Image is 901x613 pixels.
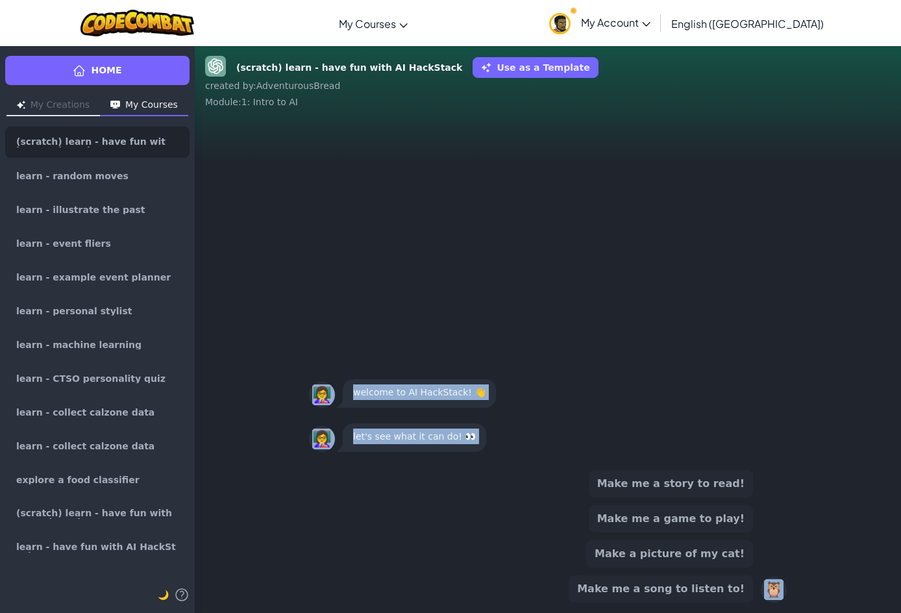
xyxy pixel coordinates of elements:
[339,17,396,31] span: My Courses
[205,81,340,91] span: created by : AdventurousBread
[5,295,190,327] a: learn - personal stylist
[16,340,142,349] span: learn - machine learning
[5,431,190,462] a: learn - collect calzone data
[332,6,414,41] a: My Courses
[5,464,190,495] a: explore a food classifier
[569,575,753,603] button: Make me a song to listen to!
[158,587,169,603] button: 🌙
[543,3,657,44] a: My Account
[16,205,145,214] span: learn - illustrate the past
[236,61,462,75] strong: (scratch) learn - have fun with AI HackStack
[16,508,179,519] span: (scratch) learn - have fun with AI HackStack
[549,13,571,34] img: avatar
[205,56,226,77] img: GPT-4
[16,137,168,147] span: (scratch) learn - have fun with AI HackStack
[353,429,476,444] p: let's see what it can do! 👀
[91,64,121,77] span: Home
[5,397,190,428] a: learn - collect calzone data
[16,306,132,316] span: learn - personal stylist
[5,160,190,192] a: learn - random moves
[353,384,486,400] p: welcome to AI HackStack! 👋
[6,95,100,116] button: My Creations
[205,95,891,108] div: Module : 1: Intro to AI
[5,194,190,225] a: learn - illustrate the past
[16,408,154,417] span: learn - collect calzone data
[5,56,190,85] a: Home
[671,17,824,31] span: English ([GEOGRAPHIC_DATA])
[581,16,650,29] span: My Account
[5,363,190,394] a: learn - CTSO personality quiz
[16,171,129,181] span: learn - random moves
[665,6,830,41] a: English ([GEOGRAPHIC_DATA])
[309,382,335,408] div: 👩‍🏫
[17,101,25,109] img: Icon
[16,542,179,553] span: learn - have fun with AI HackStack
[16,475,140,484] span: explore a food classifier
[5,228,190,259] a: learn - event fliers
[5,127,190,158] a: (scratch) learn - have fun with AI HackStack
[100,95,188,116] button: My Courses
[589,470,753,497] button: Make me a story to read!
[761,577,787,603] div: 🦉
[309,426,335,452] div: 👩‍🏫
[5,532,190,563] a: learn - have fun with AI HackStack
[16,374,166,383] span: learn - CTSO personality quiz
[5,498,190,529] a: (scratch) learn - have fun with AI HackStack
[16,442,154,451] span: learn - collect calzone data
[5,262,190,293] a: learn - example event planner
[5,329,190,360] a: learn - machine learning
[80,10,194,36] img: CodeCombat logo
[589,505,753,532] button: Make me a game to play!
[473,57,598,78] button: Use as a Template
[158,590,169,600] span: 🌙
[110,101,120,109] img: Icon
[16,273,171,282] span: learn - example event planner
[586,540,753,568] button: Make a picture of my cat!
[16,239,111,248] span: learn - event fliers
